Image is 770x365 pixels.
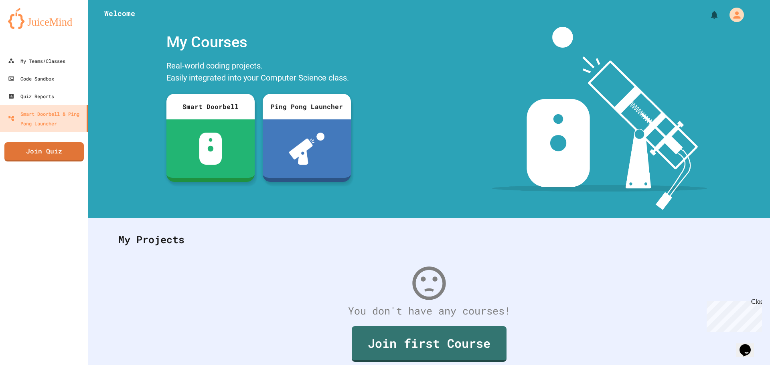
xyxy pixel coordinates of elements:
[166,94,255,119] div: Smart Doorbell
[8,74,54,83] div: Code Sandbox
[4,142,84,161] a: Join Quiz
[695,8,721,22] div: My Notifications
[721,6,746,24] div: My Account
[8,109,83,128] div: Smart Doorbell & Ping Pong Launcher
[703,298,762,332] iframe: chat widget
[162,58,355,88] div: Real-world coding projects. Easily integrated into your Computer Science class.
[8,56,65,66] div: My Teams/Classes
[199,133,222,165] img: sdb-white.svg
[110,224,748,255] div: My Projects
[263,94,351,119] div: Ping Pong Launcher
[110,303,748,319] div: You don't have any courses!
[736,333,762,357] iframe: chat widget
[492,27,707,210] img: banner-image-my-projects.png
[8,8,80,29] img: logo-orange.svg
[3,3,55,51] div: Chat with us now!Close
[289,133,325,165] img: ppl-with-ball.png
[162,27,355,58] div: My Courses
[352,326,507,362] a: Join first Course
[8,91,54,101] div: Quiz Reports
